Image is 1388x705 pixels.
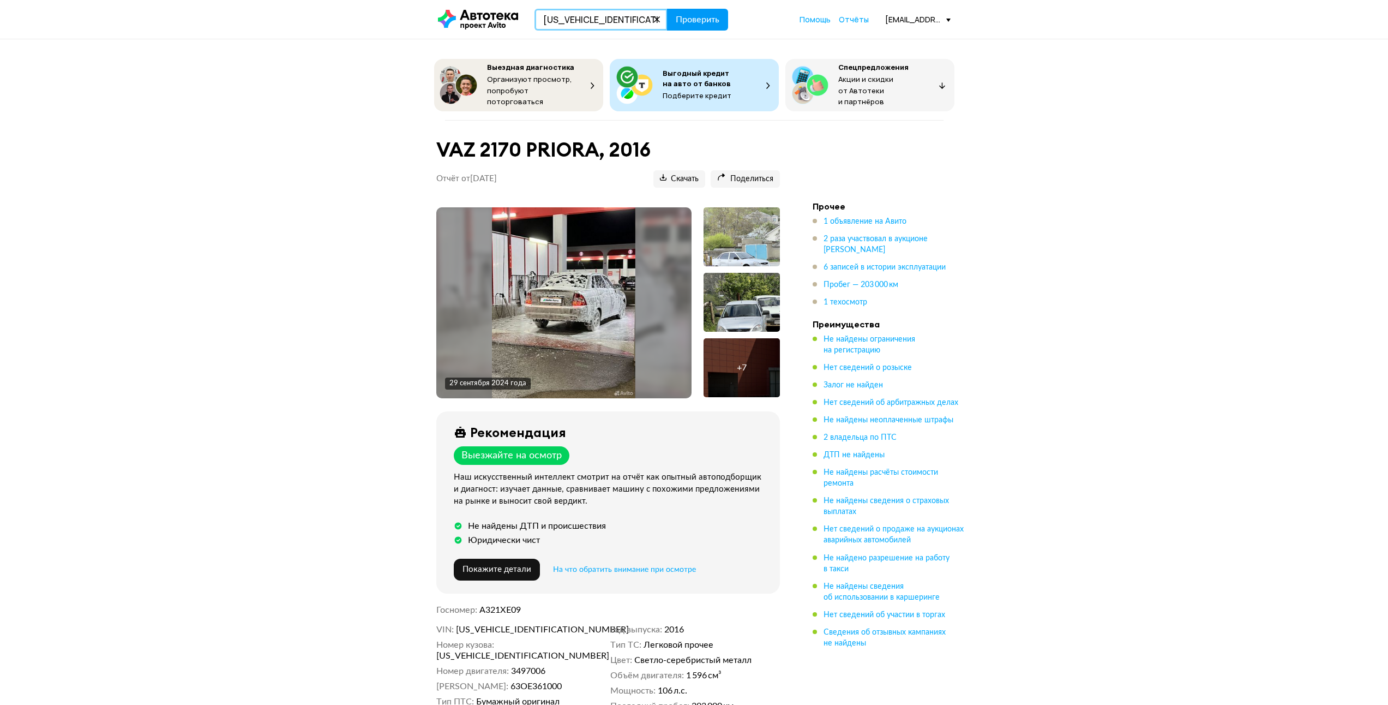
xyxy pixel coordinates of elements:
[824,554,950,573] span: Не найдено разрешение на работу в такси
[436,666,509,677] dt: Номер двигателя
[534,9,668,31] input: VIN, госномер, номер кузова
[824,281,898,289] span: Пробег — 203 000 км
[454,471,767,507] div: Наш искусственный интеллект смотрит на отчёт как опытный автоподборщик и диагност: изучает данные...
[711,170,780,188] button: Поделиться
[487,62,574,72] span: Выездная диагностика
[824,399,958,407] span: Нет сведений об арбитражных делах
[800,14,831,25] a: Помощь
[468,521,606,531] div: Не найдены ДТП и происшествия
[454,559,540,581] button: Покажите детали
[839,14,869,25] a: Отчёты
[634,655,752,666] span: Светло-серебристый металл
[737,362,747,373] div: + 7
[462,565,531,573] span: Покажите детали
[824,364,912,372] span: Нет сведений о розыске
[610,670,684,681] dt: Объём двигателя
[664,624,684,635] span: 2016
[824,583,940,601] span: Не найдены сведения об использовании в каршеринге
[663,68,731,88] span: Выгодный кредит на авто от банков
[658,685,687,696] span: 106 л.с.
[510,681,562,692] span: 63ОЕ361000
[663,91,731,100] span: Подберите кредит
[610,640,641,650] dt: Тип ТС
[667,9,728,31] button: Проверить
[653,170,705,188] button: Скачать
[824,451,885,459] span: ДТП не найдены
[824,381,883,389] span: Залог не найден
[838,74,893,106] span: Акции и скидки от Автотеки и партнёров
[610,624,662,635] dt: Год выпуска
[785,59,954,111] button: СпецпредложенияАкции и скидки от Автотеки и партнёров
[492,207,635,398] img: Main car
[717,174,773,184] span: Поделиться
[436,174,497,184] p: Отчёт от [DATE]
[838,62,909,72] span: Спецпредложения
[610,655,632,666] dt: Цвет
[511,666,545,677] span: 3497006
[824,235,928,254] span: 2 раза участвовал в аукционе [PERSON_NAME]
[470,425,566,440] div: Рекомендация
[610,685,656,696] dt: Мощность
[436,624,454,635] dt: VIN
[824,611,945,619] span: Нет сведений об участии в торгах
[487,74,572,106] span: Организуют просмотр, попробуют поторговаться
[824,336,915,354] span: Не найдены ограничения на регистрацию
[824,416,953,424] span: Не найдены неоплаченные штрафы
[824,525,964,544] span: Нет сведений о продаже на аукционах аварийных автомобилей
[461,450,562,462] div: Выезжайте на осмотр
[824,434,897,441] span: 2 владельца по ПТС
[434,59,603,111] button: Выездная диагностикаОрганизуют просмотр, попробуют поторговаться
[479,606,521,614] span: А321ХЕ09
[468,535,540,546] div: Юридически чист
[644,640,713,650] span: Легковой прочее
[436,650,562,661] span: [US_VEHICLE_IDENTIFICATION_NUMBER]
[676,15,719,24] span: Проверить
[824,629,946,647] span: Сведения об отзывных кампаниях не найдены
[885,14,951,25] div: [EMAIL_ADDRESS][DOMAIN_NAME]
[813,201,965,212] h4: Прочее
[686,670,722,681] span: 1 596 см³
[436,605,477,616] dt: Госномер
[436,640,494,650] dt: Номер кузова
[553,566,696,573] span: На что обратить внимание при осмотре
[824,497,949,516] span: Не найдены сведения о страховых выплатах
[449,379,526,389] div: 29 сентября 2024 года
[824,218,906,225] span: 1 объявление на Авито
[660,174,699,184] span: Скачать
[610,59,779,111] button: Выгодный кредит на авто от банковПодберите кредит
[456,624,581,635] span: [US_VEHICLE_IDENTIFICATION_NUMBER]
[813,319,965,330] h4: Преимущества
[436,681,508,692] dt: [PERSON_NAME]
[824,469,938,487] span: Не найдены расчёты стоимости ремонта
[436,138,780,162] h1: VAZ 2170 PRIORA, 2016
[824,298,867,306] span: 1 техосмотр
[824,264,946,271] span: 6 записей в истории эксплуатации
